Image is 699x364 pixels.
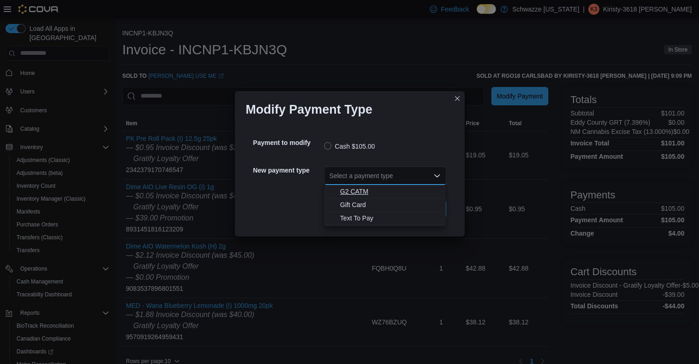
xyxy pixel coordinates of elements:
h5: Payment to modify [253,133,322,152]
div: Choose from the following options [324,185,446,225]
span: Text To Pay [340,214,440,223]
label: Cash $105.00 [324,141,375,152]
button: G2 CATM [324,185,446,198]
h1: Modify Payment Type [246,102,373,117]
button: Closes this modal window [452,93,463,104]
h5: New payment type [253,161,322,179]
button: Text To Pay [324,212,446,225]
span: G2 CATM [340,187,440,196]
input: Accessible screen reader label [330,170,330,181]
button: Close list of options [433,172,441,179]
span: Gift Card [340,200,440,209]
button: Gift Card [324,198,446,212]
